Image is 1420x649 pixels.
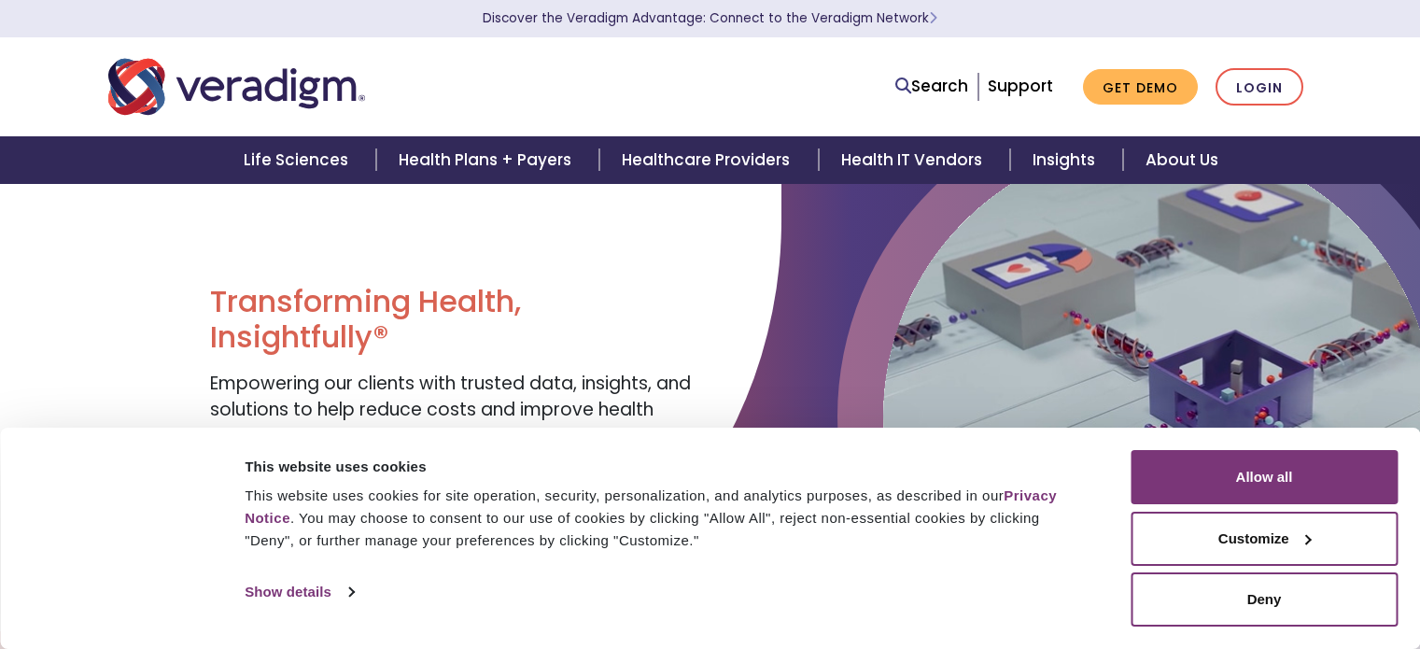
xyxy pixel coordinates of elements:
[1083,69,1198,106] a: Get Demo
[483,9,937,27] a: Discover the Veradigm Advantage: Connect to the Veradigm NetworkLearn More
[988,75,1053,97] a: Support
[1123,136,1241,184] a: About Us
[210,371,691,449] span: Empowering our clients with trusted data, insights, and solutions to help reduce costs and improv...
[1131,572,1398,627] button: Deny
[895,74,968,99] a: Search
[1010,136,1123,184] a: Insights
[1216,68,1303,106] a: Login
[221,136,376,184] a: Life Sciences
[108,56,365,118] img: Veradigm logo
[245,456,1089,478] div: This website uses cookies
[245,485,1089,552] div: This website uses cookies for site operation, security, personalization, and analytics purposes, ...
[376,136,599,184] a: Health Plans + Payers
[929,9,937,27] span: Learn More
[599,136,818,184] a: Healthcare Providers
[1131,450,1398,504] button: Allow all
[819,136,1010,184] a: Health IT Vendors
[210,284,696,356] h1: Transforming Health, Insightfully®
[245,578,353,606] a: Show details
[1131,512,1398,566] button: Customize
